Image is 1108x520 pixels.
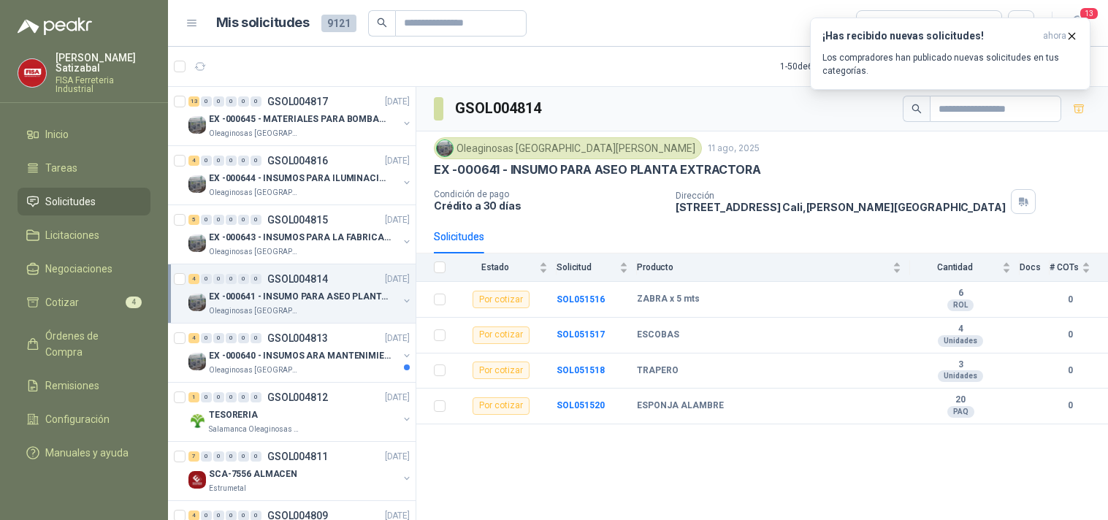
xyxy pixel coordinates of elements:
[188,175,206,193] img: Company Logo
[209,246,301,258] p: Oleaginosas [GEOGRAPHIC_DATA][PERSON_NAME]
[267,451,328,462] p: GSOL004811
[238,333,249,343] div: 0
[708,142,760,156] p: 11 ago, 2025
[454,262,536,272] span: Estado
[434,162,761,177] p: EX -000641 - INSUMO PARA ASEO PLANTA EXTRACTORA
[209,483,246,494] p: Estrumetal
[18,439,150,467] a: Manuales y ayuda
[637,365,679,377] b: TRAPERO
[267,274,328,284] p: GSOL004814
[637,294,700,305] b: ZABRA x 5 mts
[434,189,664,199] p: Condición de pago
[938,335,983,347] div: Unidades
[1050,364,1090,378] b: 0
[201,96,212,107] div: 0
[201,333,212,343] div: 0
[557,400,605,410] a: SOL051520
[188,152,413,199] a: 4 0 0 0 0 0 GSOL004816[DATE] Company LogoEX -000644 - INSUMOS PARA ILUMINACIONN ZONA DE CLAOleagi...
[209,128,301,139] p: Oleaginosas [GEOGRAPHIC_DATA][PERSON_NAME]
[1050,399,1090,413] b: 0
[18,255,150,283] a: Negociaciones
[45,328,137,360] span: Órdenes de Compra
[18,18,92,35] img: Logo peakr
[45,227,99,243] span: Licitaciones
[226,333,237,343] div: 0
[188,333,199,343] div: 4
[251,156,261,166] div: 0
[18,121,150,148] a: Inicio
[188,471,206,489] img: Company Logo
[1043,30,1066,42] span: ahora
[1079,7,1099,20] span: 13
[45,378,99,394] span: Remisiones
[455,97,543,120] h3: GSOL004814
[1050,262,1079,272] span: # COTs
[45,294,79,310] span: Cotizar
[238,274,249,284] div: 0
[213,274,224,284] div: 0
[910,253,1020,282] th: Cantidad
[18,154,150,182] a: Tareas
[1050,293,1090,307] b: 0
[188,392,199,402] div: 1
[557,294,605,305] a: SOL051516
[822,51,1078,77] p: Los compradores han publicado nuevas solicitudes en tus categorías.
[213,215,224,225] div: 0
[810,18,1090,90] button: ¡Has recibido nuevas solicitudes!ahora Los compradores han publicado nuevas solicitudes en tus ca...
[213,96,224,107] div: 0
[18,322,150,366] a: Órdenes de Compra
[251,392,261,402] div: 0
[209,290,391,304] p: EX -000641 - INSUMO PARA ASEO PLANTA EXTRACTORA
[454,253,557,282] th: Estado
[213,392,224,402] div: 0
[18,372,150,399] a: Remisiones
[385,332,410,345] p: [DATE]
[473,397,530,415] div: Por cotizar
[188,211,413,258] a: 5 0 0 0 0 0 GSOL004815[DATE] Company LogoEX -000643 - INSUMOS PARA LA FABRICACION DE PLATAFOleagi...
[1064,10,1090,37] button: 13
[209,349,391,363] p: EX -000640 - INSUMOS ARA MANTENIMIENTO MECANICO
[201,274,212,284] div: 0
[188,215,199,225] div: 5
[18,221,150,249] a: Licitaciones
[1020,253,1050,282] th: Docs
[267,96,328,107] p: GSOL004817
[947,406,974,418] div: PAQ
[1050,253,1108,282] th: # COTs
[267,156,328,166] p: GSOL004816
[251,274,261,284] div: 0
[18,288,150,316] a: Cotizar4
[238,96,249,107] div: 0
[226,156,237,166] div: 0
[226,96,237,107] div: 0
[637,329,679,341] b: ESCOBAS
[557,365,605,375] a: SOL051518
[45,160,77,176] span: Tareas
[912,104,922,114] span: search
[385,450,410,464] p: [DATE]
[473,291,530,308] div: Por cotizar
[910,359,1011,371] b: 3
[251,333,261,343] div: 0
[238,392,249,402] div: 0
[938,370,983,382] div: Unidades
[226,215,237,225] div: 0
[209,305,301,317] p: Oleaginosas [GEOGRAPHIC_DATA][PERSON_NAME]
[676,201,1006,213] p: [STREET_ADDRESS] Cali , [PERSON_NAME][GEOGRAPHIC_DATA]
[385,391,410,405] p: [DATE]
[321,15,356,32] span: 9121
[822,30,1037,42] h3: ¡Has recibido nuevas solicitudes!
[226,451,237,462] div: 0
[209,112,391,126] p: EX -000645 - MATERIALES PARA BOMBAS STANDBY PLANTA
[188,274,199,284] div: 4
[226,392,237,402] div: 0
[45,261,112,277] span: Negociaciones
[188,451,199,462] div: 7
[209,467,297,481] p: SCA-7556 ALMACEN
[1050,328,1090,342] b: 0
[267,392,328,402] p: GSOL004812
[209,172,391,186] p: EX -000644 - INSUMOS PARA ILUMINACIONN ZONA DE CLA
[557,253,637,282] th: Solicitud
